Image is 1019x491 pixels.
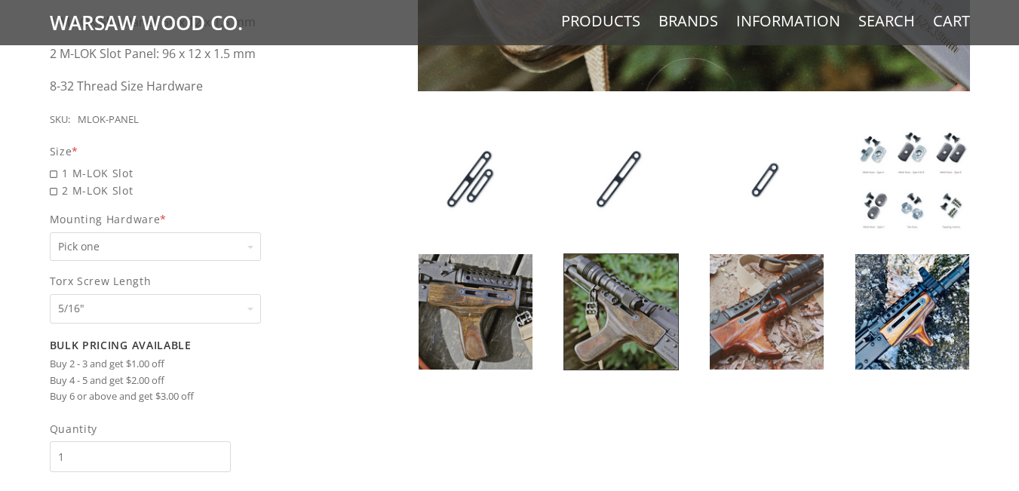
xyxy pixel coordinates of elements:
[564,122,678,238] img: DIY M-LOK Panel Inserts
[855,122,969,238] img: DIY M-LOK Panel Inserts
[50,356,339,373] li: Buy 2 - 3 and get $1.00 off
[933,11,970,31] a: Cart
[50,164,339,182] span: 1 M-LOK Slot
[419,254,533,370] img: DIY M-LOK Panel Inserts
[50,441,231,472] input: Quantity
[50,373,339,389] li: Buy 4 - 5 and get $2.00 off
[50,143,339,160] div: Size
[855,254,969,370] img: DIY M-LOK Panel Inserts
[858,11,915,31] a: Search
[419,122,533,238] img: DIY M-LOK Panel Inserts
[50,420,231,437] span: Quantity
[50,339,339,352] h2: Bulk Pricing Available
[50,232,261,262] select: Mounting Hardware*
[78,112,139,128] div: MLOK-PANEL
[710,122,824,238] img: DIY M-LOK Panel Inserts
[564,254,678,370] img: DIY M-LOK Panel Inserts
[50,294,261,324] select: Torx Screw Length
[50,210,339,228] span: Mounting Hardware
[50,112,70,128] div: SKU:
[710,254,824,370] img: DIY M-LOK Panel Inserts
[50,272,339,290] span: Torx Screw Length
[50,182,339,199] span: 2 M-LOK Slot
[50,76,339,97] p: 8-32 Thread Size Hardware
[50,388,339,405] li: Buy 6 or above and get $3.00 off
[736,11,840,31] a: Information
[50,44,339,64] p: 2 M-LOK Slot Panel: 96 x 12 x 1.5 mm
[561,11,640,31] a: Products
[658,11,718,31] a: Brands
